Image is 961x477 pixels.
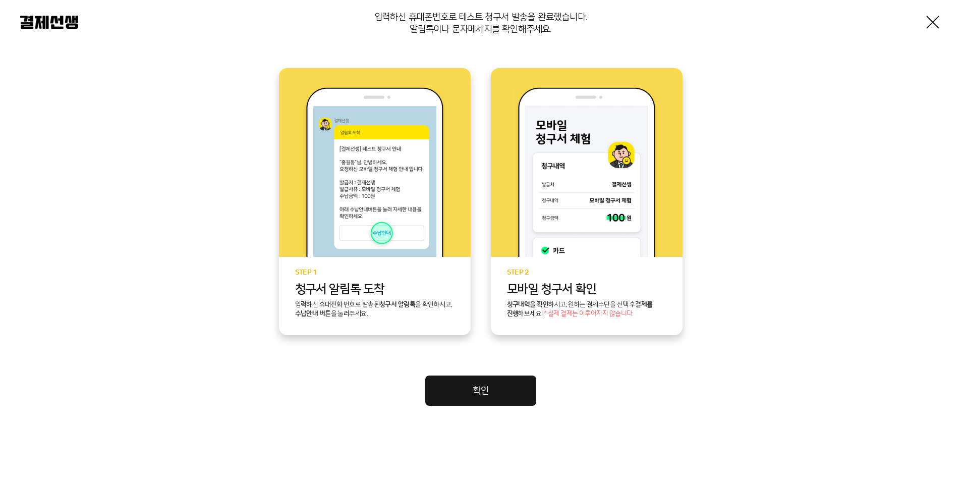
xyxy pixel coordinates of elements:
[507,269,666,277] p: STEP 2
[544,310,634,317] span: * 실제 결제는 이루어지지 않습니다.
[507,300,666,319] p: 하시고, 원하는 결제수단을 선택 후 해보세요!
[20,16,78,29] img: 결제선생
[425,376,536,406] a: 확인
[295,283,455,296] p: 청구서 알림톡 도착
[507,301,653,317] b: 결제를 진행
[295,269,455,277] p: STEP 1
[295,310,331,317] b: 수납안내 버튼
[379,301,415,308] b: 청구서 알림톡
[507,301,549,308] b: 청구내역을 확인
[303,87,446,257] img: step1 이미지
[515,87,658,257] img: step2 이미지
[295,300,455,319] p: 입력하신 휴대전화 번호로 발송된 을 확인하시고, 을 눌러주세요.
[507,283,666,296] p: 모바일 청구서 확인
